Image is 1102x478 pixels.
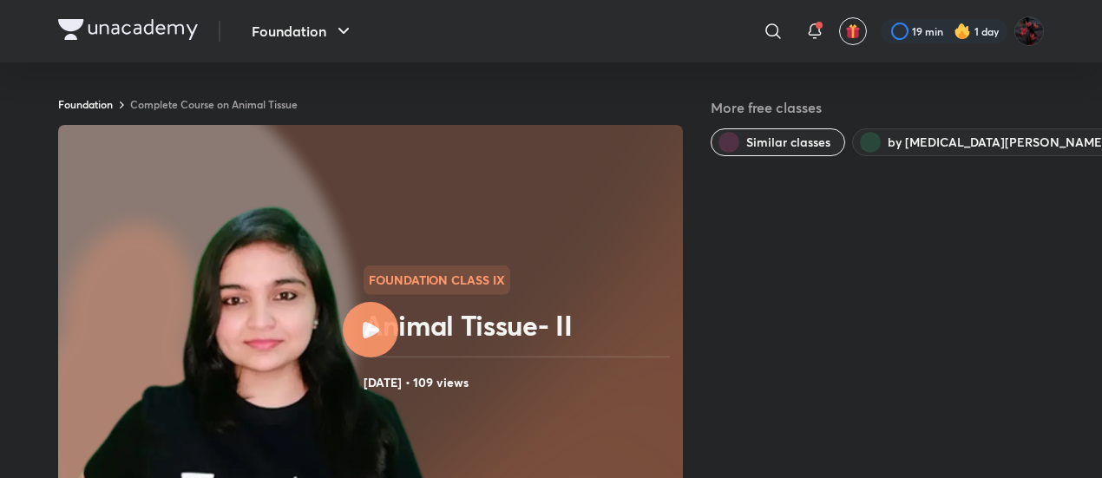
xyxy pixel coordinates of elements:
button: Similar classes [711,128,845,156]
a: Foundation [58,97,113,111]
img: Company Logo [58,19,198,40]
h5: More free classes [711,97,1044,118]
span: Similar classes [746,134,830,151]
img: streak [954,23,971,40]
h2: Animal Tissue- II [364,308,676,343]
a: Company Logo [58,19,198,44]
h4: [DATE] • 109 views [364,371,676,394]
img: avatar [845,23,861,39]
button: avatar [839,17,867,45]
a: Complete Course on Animal Tissue [130,97,298,111]
button: Foundation [241,14,364,49]
img: Ananya [1014,16,1044,46]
